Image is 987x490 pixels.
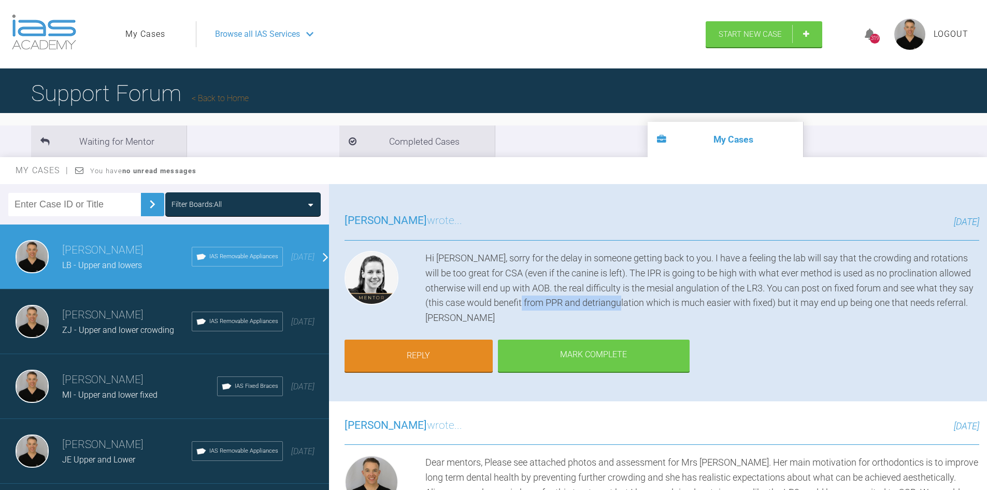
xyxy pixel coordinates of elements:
[62,371,217,389] h3: [PERSON_NAME]
[345,340,493,372] a: Reply
[62,242,192,259] h3: [PERSON_NAME]
[291,382,314,391] span: [DATE]
[16,240,49,273] img: Stephen McCrory
[62,390,158,400] span: MI - Upper and lower fixed
[31,125,187,157] li: Waiting for Mentor
[954,216,979,227] span: [DATE]
[16,435,49,468] img: Stephen McCrory
[12,15,76,50] img: logo-light.3e3ef733.png
[122,167,196,175] strong: no unread messages
[291,252,314,262] span: [DATE]
[144,196,161,213] img: chevronRight.28bd32b0.svg
[192,93,249,103] a: Back to Home
[62,455,135,465] span: JE Upper and Lower
[894,19,925,50] img: profile.png
[345,251,398,305] img: Kelly Toft
[171,199,222,210] div: Filter Boards: All
[648,122,803,157] li: My Cases
[16,165,69,175] span: My Cases
[339,125,495,157] li: Completed Cases
[16,370,49,403] img: Stephen McCrory
[719,30,782,39] span: Start New Case
[954,421,979,431] span: [DATE]
[706,21,822,47] a: Start New Case
[934,27,968,41] a: Logout
[8,193,141,216] input: Enter Case ID or Title
[125,27,165,41] a: My Cases
[498,340,690,372] div: Mark Complete
[425,251,979,326] div: Hi [PERSON_NAME], sorry for the delay in someone getting back to you. I have a feeling the lab wi...
[870,34,880,44] div: 319
[345,212,462,230] h3: wrote...
[209,446,278,456] span: IAS Removable Appliances
[31,75,249,111] h1: Support Forum
[62,325,174,335] span: ZJ - Upper and lower crowding
[291,317,314,327] span: [DATE]
[62,306,192,324] h3: [PERSON_NAME]
[16,305,49,338] img: Stephen McCrory
[215,27,300,41] span: Browse all IAS Services
[291,446,314,456] span: [DATE]
[345,419,427,431] span: [PERSON_NAME]
[62,436,192,454] h3: [PERSON_NAME]
[209,317,278,326] span: IAS Removable Appliances
[345,417,462,435] h3: wrote...
[345,214,427,227] span: [PERSON_NAME]
[62,260,142,270] span: LB - Upper and lowers
[235,382,278,391] span: IAS Fixed Braces
[90,167,196,175] span: You have
[209,252,278,261] span: IAS Removable Appliances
